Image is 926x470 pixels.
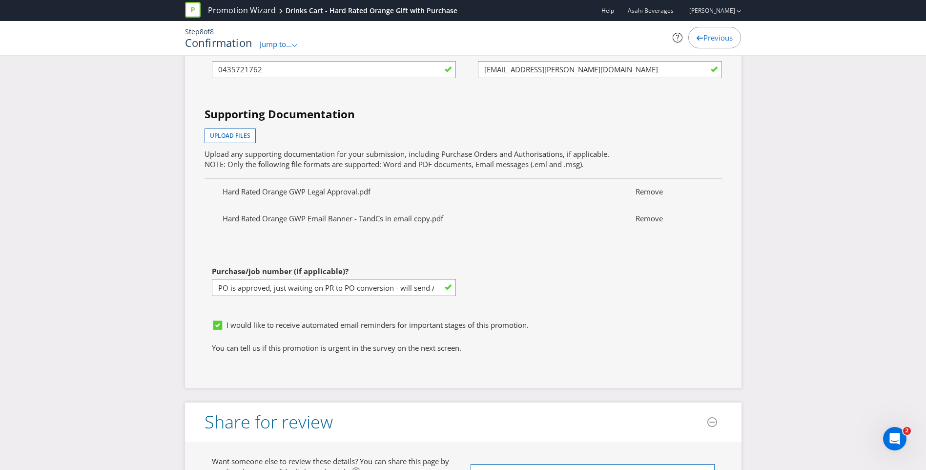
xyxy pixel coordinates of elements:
span: Asahi Beverages [628,6,674,15]
span: Jump to... [260,39,292,49]
span: I would like to receive automated email reminders for important stages of this promotion. [226,320,529,330]
iframe: Intercom live chat [883,427,906,450]
p: You can tell us if this promotion is urgent in the survey on the next screen. [212,343,715,353]
span: Purchase/job number (if applicable)? [212,266,349,276]
span: 8 [200,27,204,36]
span: Step [185,27,200,36]
a: [PERSON_NAME] [679,6,735,15]
span: Remove [628,187,711,197]
span: NOTE: Only the following file formats are supported: Word and PDF documents, Email messages (.eml... [205,159,584,169]
span: 2 [903,427,911,435]
span: Remove [628,214,711,224]
span: Upload any supporting documentation for your submission, including Purchase Orders and Authorisat... [205,149,609,159]
button: Upload files [205,128,256,143]
a: Help [601,6,614,15]
h4: Supporting Documentation [205,107,722,122]
span: Upload files [210,131,250,140]
p: Hard Rated Orange GWP Legal Approval.pdf [215,187,628,197]
h1: Confirmation [185,37,253,48]
div: Drinks Cart - Hard Rated Orange Gift with Purchase [286,6,457,16]
span: of [204,27,210,36]
span: 8 [210,27,214,36]
h3: Share for review [205,412,333,432]
p: Hard Rated Orange GWP Email Banner - TandCs in email copy.pdf [215,214,628,224]
a: Promotion Wizard [208,5,276,16]
span: Previous [703,33,733,43]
